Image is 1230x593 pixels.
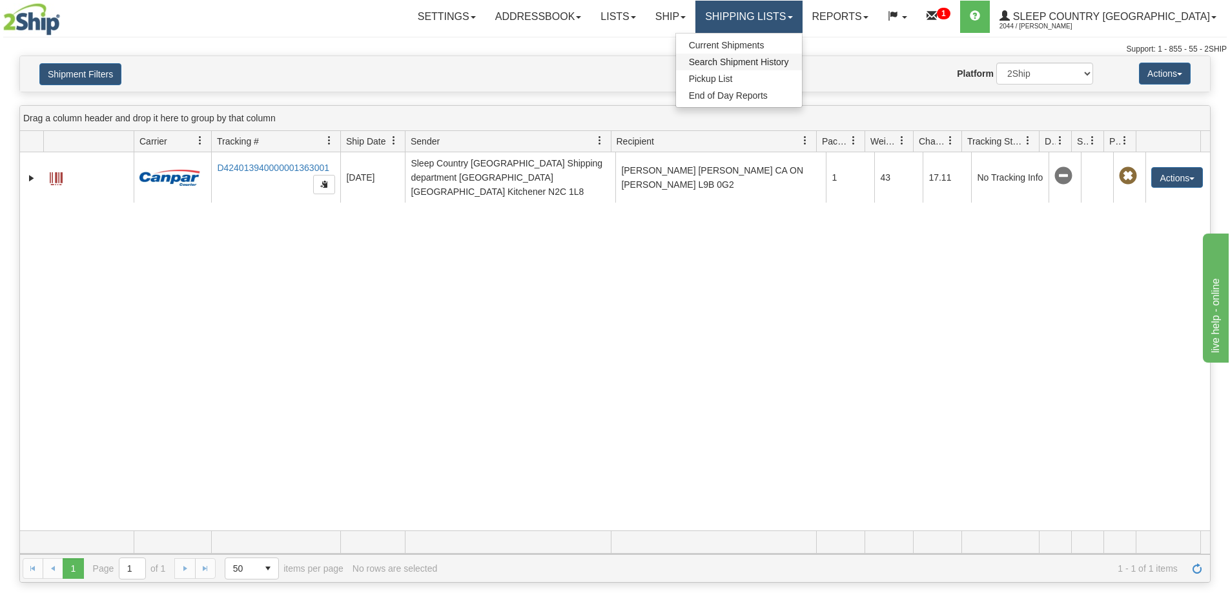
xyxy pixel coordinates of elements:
[318,130,340,152] a: Tracking # filter column settings
[139,135,167,148] span: Carrier
[340,152,405,203] td: [DATE]
[646,1,695,33] a: Ship
[50,166,63,187] a: Label
[689,74,733,84] span: Pickup List
[957,67,994,80] label: Platform
[803,1,878,33] a: Reports
[1114,130,1136,152] a: Pickup Status filter column settings
[1139,63,1191,85] button: Actions
[689,57,789,67] span: Search Shipment History
[25,172,38,185] a: Expand
[1119,167,1137,185] span: Pickup Not Assigned
[93,558,166,579] span: Page of 1
[486,1,591,33] a: Addressbook
[189,130,211,152] a: Carrier filter column settings
[408,1,486,33] a: Settings
[1081,130,1103,152] a: Shipment Issues filter column settings
[225,558,279,579] span: Page sizes drop down
[446,563,1178,574] span: 1 - 1 of 1 items
[990,1,1226,33] a: Sleep Country [GEOGRAPHIC_DATA] 2044 / [PERSON_NAME]
[676,37,802,54] a: Current Shipments
[139,170,200,186] img: 14 - Canpar
[313,175,335,194] button: Copy to clipboard
[939,130,961,152] a: Charge filter column settings
[3,3,60,35] img: logo2044.jpg
[217,163,329,173] a: D424013940000001363001
[1049,130,1071,152] a: Delivery Status filter column settings
[874,152,923,203] td: 43
[1187,558,1207,579] a: Refresh
[689,90,768,101] span: End of Day Reports
[217,135,259,148] span: Tracking #
[937,8,950,19] sup: 1
[10,8,119,23] div: live help - online
[870,135,897,148] span: Weight
[346,135,385,148] span: Ship Date
[1017,130,1039,152] a: Tracking Status filter column settings
[39,63,121,85] button: Shipment Filters
[1010,11,1210,22] span: Sleep Country [GEOGRAPHIC_DATA]
[794,130,816,152] a: Recipient filter column settings
[617,135,654,148] span: Recipient
[923,152,971,203] td: 17.11
[999,20,1096,33] span: 2044 / [PERSON_NAME]
[258,558,278,579] span: select
[383,130,405,152] a: Ship Date filter column settings
[119,558,145,579] input: Page 1
[405,152,615,203] td: Sleep Country [GEOGRAPHIC_DATA] Shipping department [GEOGRAPHIC_DATA] [GEOGRAPHIC_DATA] Kitchener...
[1151,167,1203,188] button: Actions
[919,135,946,148] span: Charge
[591,1,645,33] a: Lists
[967,135,1023,148] span: Tracking Status
[689,40,764,50] span: Current Shipments
[615,152,826,203] td: [PERSON_NAME] [PERSON_NAME] CA ON [PERSON_NAME] L9B 0G2
[695,1,802,33] a: Shipping lists
[826,152,874,203] td: 1
[1109,135,1120,148] span: Pickup Status
[233,562,250,575] span: 50
[589,130,611,152] a: Sender filter column settings
[971,152,1049,203] td: No Tracking Info
[1200,230,1229,362] iframe: chat widget
[63,558,83,579] span: Page 1
[225,558,343,579] span: items per page
[843,130,865,152] a: Packages filter column settings
[822,135,849,148] span: Packages
[676,70,802,87] a: Pickup List
[411,135,440,148] span: Sender
[353,563,438,574] div: No rows are selected
[891,130,913,152] a: Weight filter column settings
[20,106,1210,131] div: grid grouping header
[1054,167,1072,185] span: No Tracking Info
[1077,135,1088,148] span: Shipment Issues
[1045,135,1056,148] span: Delivery Status
[3,44,1227,55] div: Support: 1 - 855 - 55 - 2SHIP
[676,54,802,70] a: Search Shipment History
[676,87,802,104] a: End of Day Reports
[917,1,960,33] a: 1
